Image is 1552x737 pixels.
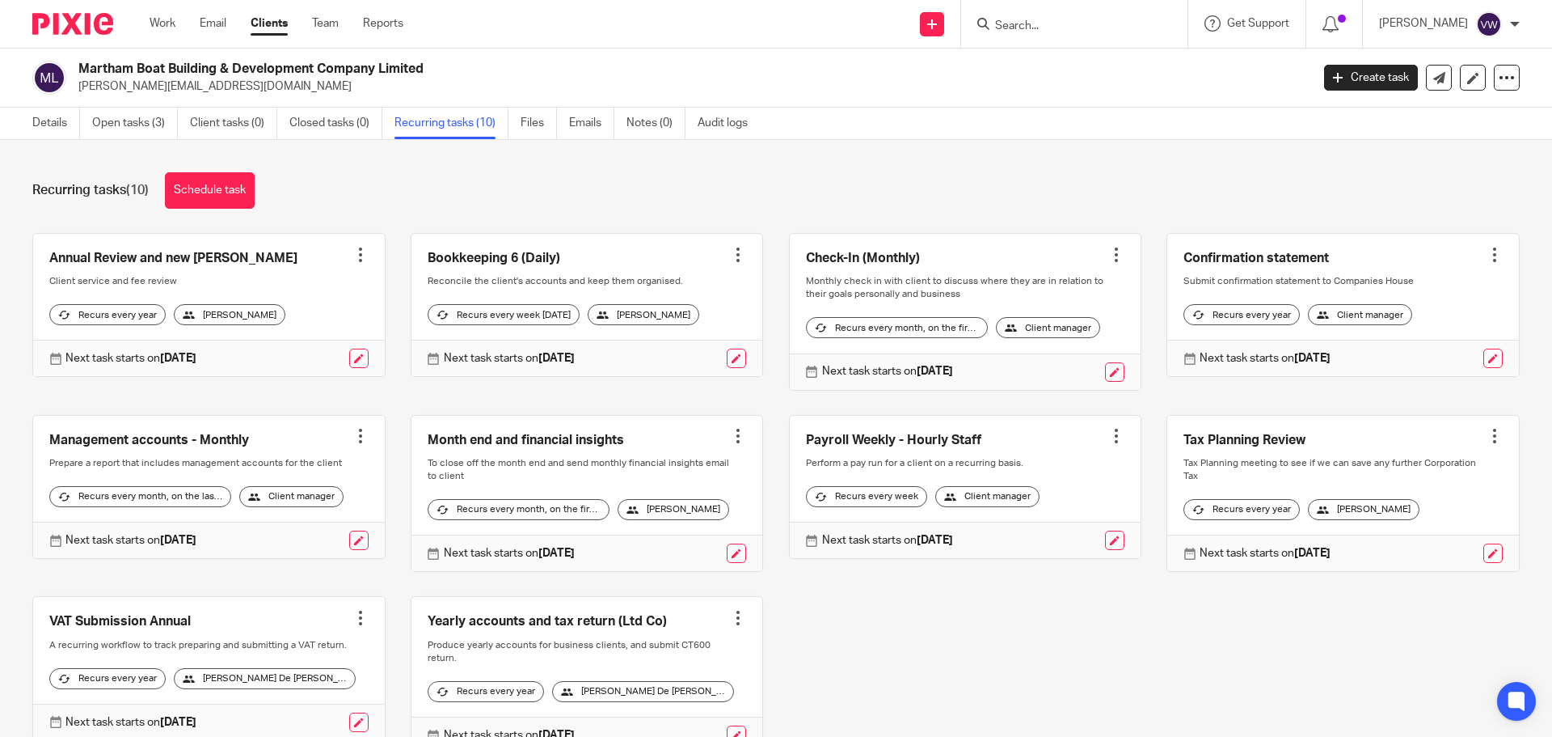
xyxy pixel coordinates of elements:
div: [PERSON_NAME] [1308,499,1419,520]
a: Open tasks (3) [92,108,178,139]
a: Notes (0) [626,108,685,139]
div: Recurs every week [DATE] [428,304,580,325]
img: svg%3E [32,61,66,95]
input: Search [993,19,1139,34]
p: Next task starts on [444,545,575,561]
p: Next task starts on [1200,545,1331,561]
strong: [DATE] [538,353,575,364]
strong: [DATE] [160,535,196,546]
a: Schedule task [165,172,255,209]
a: Create task [1324,65,1418,91]
div: [PERSON_NAME] De [PERSON_NAME] [174,668,356,689]
p: Next task starts on [65,714,196,731]
a: Clients [251,15,288,32]
span: (10) [126,184,149,197]
div: [PERSON_NAME] De [PERSON_NAME] [552,681,734,702]
div: [PERSON_NAME] [588,304,699,325]
div: Recurs every year [49,668,166,689]
a: Email [200,15,226,32]
span: Get Support [1227,18,1289,29]
div: Recurs every month, on the last workday [49,486,231,507]
strong: [DATE] [1294,548,1331,559]
a: Closed tasks (0) [289,108,382,139]
a: Work [150,15,175,32]
p: Next task starts on [822,363,953,379]
a: Team [312,15,339,32]
h1: Recurring tasks [32,182,149,199]
a: Audit logs [698,108,760,139]
div: Recurs every month, on the first [DATE] [428,499,609,520]
p: Next task starts on [1200,350,1331,366]
div: Recurs every year [49,304,166,325]
p: [PERSON_NAME] [1379,15,1468,32]
a: Details [32,108,80,139]
strong: [DATE] [160,353,196,364]
div: [PERSON_NAME] [174,304,285,325]
p: Next task starts on [65,350,196,366]
div: Recurs every month, on the first workday [806,317,988,338]
a: Client tasks (0) [190,108,277,139]
p: Next task starts on [444,350,575,366]
div: Recurs every year [428,681,544,702]
strong: [DATE] [160,717,196,728]
a: Recurring tasks (10) [394,108,508,139]
a: Files [521,108,557,139]
div: Recurs every year [1183,304,1300,325]
img: Pixie [32,13,113,35]
div: Recurs every week [806,486,927,507]
div: Recurs every year [1183,499,1300,520]
p: [PERSON_NAME][EMAIL_ADDRESS][DOMAIN_NAME] [78,78,1300,95]
strong: [DATE] [917,535,953,546]
img: svg%3E [1476,11,1502,37]
div: Client manager [996,317,1100,338]
a: Emails [569,108,614,139]
strong: [DATE] [538,548,575,559]
p: Next task starts on [65,532,196,549]
h2: Martham Boat Building & Development Company Limited [78,61,1056,78]
div: Client manager [239,486,344,507]
a: Reports [363,15,403,32]
div: Client manager [1308,304,1412,325]
p: Next task starts on [822,532,953,549]
strong: [DATE] [917,366,953,377]
strong: [DATE] [1294,353,1331,364]
div: [PERSON_NAME] [618,499,729,520]
div: Client manager [935,486,1040,507]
